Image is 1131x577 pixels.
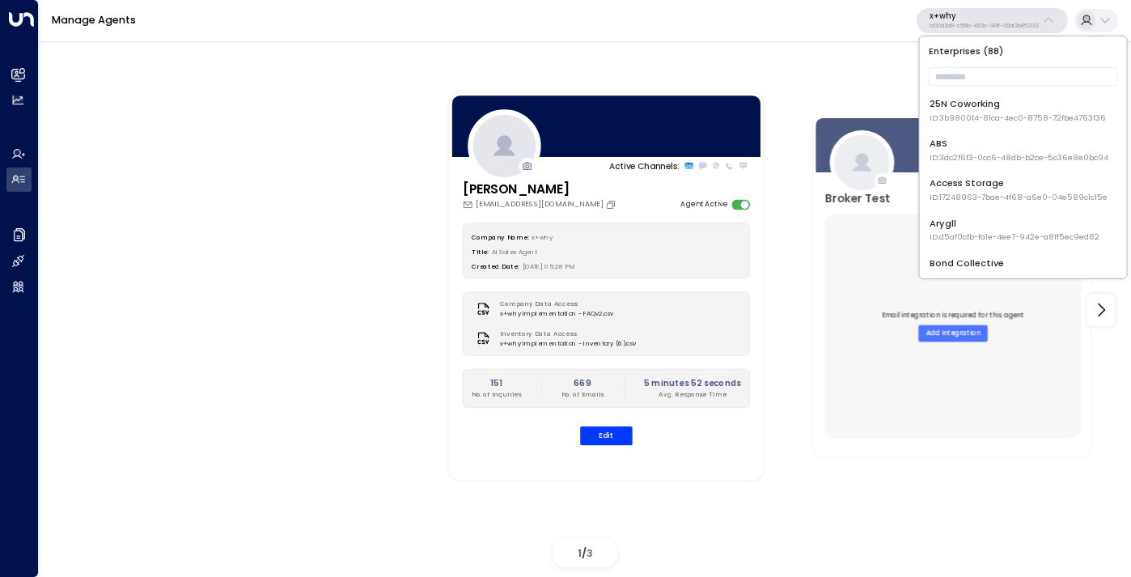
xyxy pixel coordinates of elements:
[500,299,608,309] label: Company Data Access:
[553,539,617,567] div: /
[492,247,538,255] span: AI Sales Agent
[472,232,528,240] label: Company Name:
[587,546,593,560] span: 3
[580,426,633,444] button: Edit
[930,217,1099,244] div: Arygll
[919,325,988,342] button: Add Integration
[930,11,1039,21] p: x+why
[930,152,1108,163] span: ID: 3dc2f6f3-0cc6-48db-b2ce-5c36e8e0bc94
[930,192,1108,203] span: ID: 17248963-7bae-4f68-a6e0-04e589c1c15e
[930,23,1039,29] p: fd30d3d9-c56b-463c-981f-06af2b852133
[523,262,575,270] span: [DATE] 05:28 PM
[52,13,136,27] a: Manage Agents
[500,329,631,339] label: Inventory Data Access:
[825,191,890,208] h3: Broker Test
[930,97,1106,124] div: 25N Coworking
[882,311,1025,320] p: Email integration is required for this agent
[930,137,1108,163] div: ABS
[472,247,489,255] label: Title:
[644,389,741,399] p: Avg. Response Time
[578,546,582,560] span: 1
[561,389,604,399] p: No. of Emails
[925,42,1121,61] p: Enterprises ( 88 )
[500,338,637,348] span: x+why Implementation - Inventory (6).csv
[561,377,604,389] h2: 669
[609,159,680,172] p: Active Channels:
[472,377,521,389] h2: 151
[930,272,1117,283] span: ID: e5c8f306-7b86-487b-8d28-d066bc04964e
[463,180,619,199] h3: [PERSON_NAME]
[930,231,1099,243] span: ID: d5af0cfb-fa1e-4ee7-942e-a8ff5ec9ed82
[930,112,1106,124] span: ID: 3b9800f4-81ca-4ec0-8758-72fbe4763f36
[472,262,519,270] label: Created Date:
[930,176,1108,203] div: Access Storage
[606,199,619,210] button: Copy
[500,309,614,319] span: x+why Implementation - FAQv2.csv
[644,377,741,389] h2: 5 minutes 52 seconds
[930,257,1117,283] div: Bond Collective
[463,199,619,210] div: [EMAIL_ADDRESS][DOMAIN_NAME]
[917,8,1068,34] button: x+whyfd30d3d9-c56b-463c-981f-06af2b852133
[472,389,521,399] p: No. of Inquiries
[680,199,727,210] label: Agent Active
[532,232,553,240] span: x+why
